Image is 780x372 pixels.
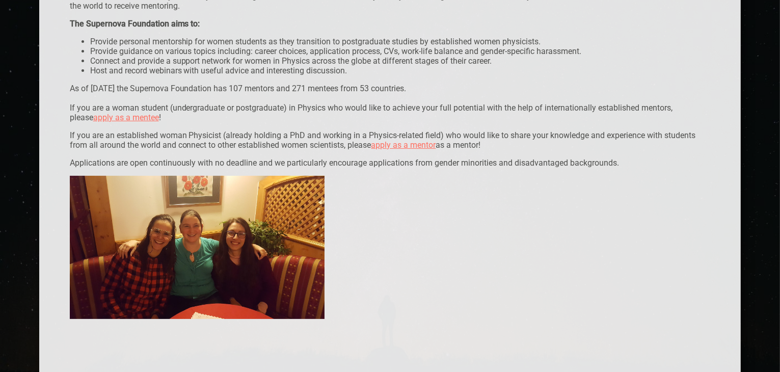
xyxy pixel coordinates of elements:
[70,130,711,150] p: If you are an established woman Physicist (already holding a PhD and working in a Physics-related...
[90,56,711,66] li: Connect and provide a support network for women in Physics across the globe at different stages o...
[90,37,711,46] li: Provide personal mentorship for women students as they transition to postgraduate studies by esta...
[70,19,711,29] div: The Supernova Foundation aims to:
[93,113,159,122] a: apply as a mentee
[90,46,711,56] li: Provide guidance on various topics including: career choices, application process, CVs, work-life...
[90,66,711,75] li: Host and record webinars with useful advice and interesting discussion.
[371,140,436,150] a: apply as a mentor
[70,158,711,168] p: Applications are open continuously with no deadline and we particularly encourage applications fr...
[70,84,711,122] p: As of [DATE] the Supernova Foundation has 107 mentors and 271 mentees from 53 countries. If you a...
